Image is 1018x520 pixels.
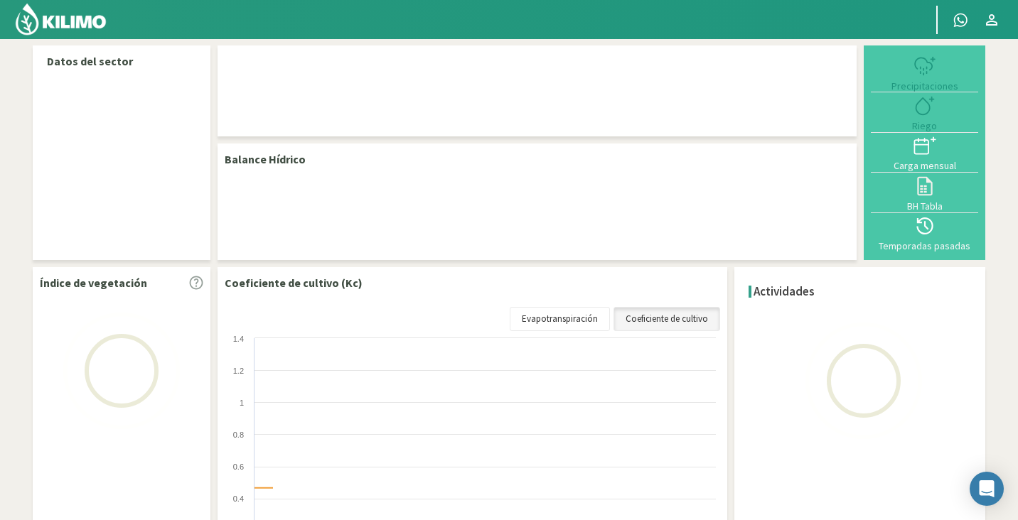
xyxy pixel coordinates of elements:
[225,151,306,168] p: Balance Hídrico
[50,300,193,442] img: Loading...
[875,81,974,91] div: Precipitaciones
[970,472,1004,506] div: Open Intercom Messenger
[40,274,147,291] p: Índice de vegetación
[871,213,978,253] button: Temporadas pasadas
[233,462,244,471] text: 0.6
[871,173,978,212] button: BH Tabla
[225,274,363,291] p: Coeficiente de cultivo (Kc)
[510,307,610,331] a: Evapotranspiración
[875,241,974,251] div: Temporadas pasadas
[875,201,974,211] div: BH Tabla
[240,399,244,407] text: 1
[793,310,935,452] img: Loading...
[233,335,244,343] text: 1.4
[614,307,720,331] a: Coeficiente de cultivo
[875,121,974,131] div: Riego
[47,53,196,70] p: Datos del sector
[233,430,244,439] text: 0.8
[233,494,244,503] text: 0.4
[875,161,974,170] div: Carga mensual
[871,133,978,173] button: Carga mensual
[754,285,815,298] h4: Actividades
[871,53,978,92] button: Precipitaciones
[233,367,244,375] text: 1.2
[14,2,107,36] img: Kilimo
[871,92,978,132] button: Riego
